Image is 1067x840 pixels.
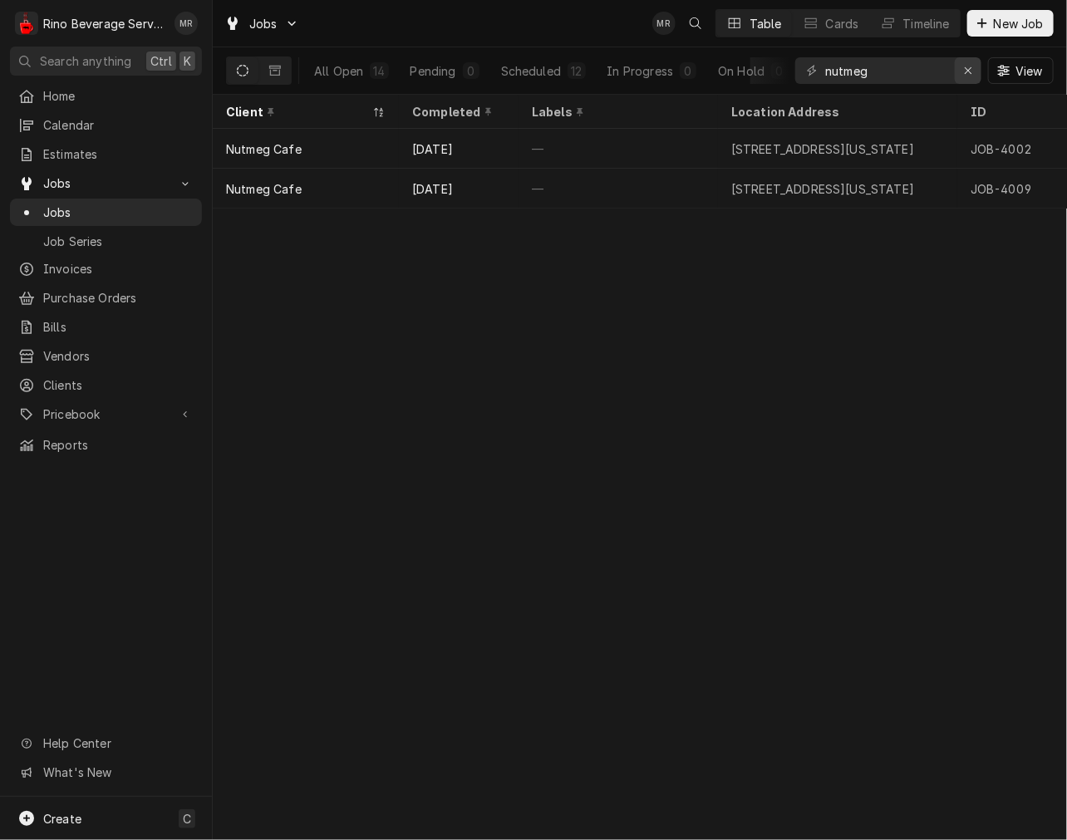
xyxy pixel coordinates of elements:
[226,103,369,120] div: Client
[43,15,165,32] div: Rino Beverage Service
[10,400,202,428] a: Go to Pricebook
[314,62,363,80] div: All Open
[774,62,784,80] div: 0
[10,169,202,197] a: Go to Jobs
[184,52,191,70] span: K
[519,129,718,169] div: —
[652,12,676,35] div: Melissa Rinehart's Avatar
[40,52,131,70] span: Search anything
[10,111,202,139] a: Calendar
[10,284,202,312] a: Purchase Orders
[10,342,202,370] a: Vendors
[731,180,914,198] div: [STREET_ADDRESS][US_STATE]
[903,15,950,32] div: Timeline
[43,174,169,192] span: Jobs
[43,204,194,221] span: Jobs
[399,169,519,209] div: [DATE]
[175,12,198,35] div: MR
[10,431,202,459] a: Reports
[501,62,561,80] div: Scheduled
[226,180,302,198] div: Nutmeg Cafe
[175,12,198,35] div: Melissa Rinehart's Avatar
[532,103,705,120] div: Labels
[988,57,1054,84] button: View
[10,255,202,282] a: Invoices
[10,729,202,757] a: Go to Help Center
[43,87,194,105] span: Home
[399,129,519,169] div: [DATE]
[43,764,192,781] span: What's New
[731,140,914,158] div: [STREET_ADDRESS][US_STATE]
[10,47,202,76] button: Search anythingCtrlK
[43,812,81,826] span: Create
[750,15,782,32] div: Table
[411,62,456,80] div: Pending
[10,199,202,226] a: Jobs
[43,289,194,307] span: Purchase Orders
[412,103,502,120] div: Completed
[43,233,194,250] span: Job Series
[183,810,191,828] span: C
[150,52,172,70] span: Ctrl
[43,318,194,336] span: Bills
[43,347,194,365] span: Vendors
[683,62,693,80] div: 0
[43,436,194,454] span: Reports
[10,228,202,255] a: Job Series
[10,82,202,110] a: Home
[43,405,169,423] span: Pricebook
[571,62,582,80] div: 12
[519,169,718,209] div: —
[652,12,676,35] div: MR
[971,103,1060,120] div: ID
[373,62,385,80] div: 14
[991,15,1047,32] span: New Job
[249,15,278,32] span: Jobs
[10,313,202,341] a: Bills
[226,140,302,158] div: Nutmeg Cafe
[43,260,194,278] span: Invoices
[43,116,194,134] span: Calendar
[825,57,950,84] input: Keyword search
[15,12,38,35] div: Rino Beverage Service's Avatar
[43,734,192,752] span: Help Center
[607,62,674,80] div: In Progress
[10,371,202,399] a: Clients
[682,10,709,37] button: Open search
[218,10,306,37] a: Go to Jobs
[967,10,1054,37] button: New Job
[10,759,202,786] a: Go to What's New
[43,376,194,394] span: Clients
[718,62,765,80] div: On Hold
[10,140,202,168] a: Estimates
[955,57,981,84] button: Erase input
[466,62,476,80] div: 0
[731,103,941,120] div: Location Address
[43,145,194,163] span: Estimates
[15,12,38,35] div: R
[1012,62,1046,80] span: View
[826,15,859,32] div: Cards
